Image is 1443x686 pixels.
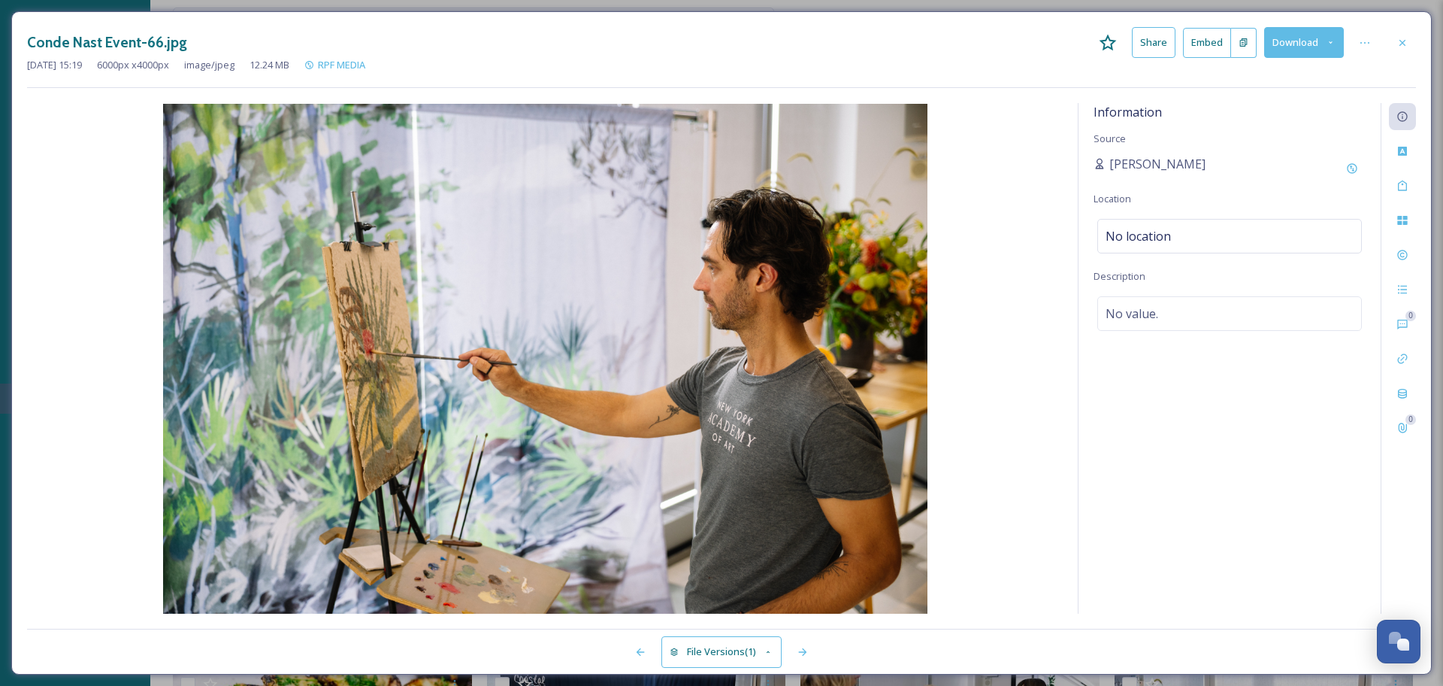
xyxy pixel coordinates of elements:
img: Conde%20Nast%20Event-66.jpg [27,104,1063,614]
span: Source [1094,132,1126,145]
span: Information [1094,104,1162,120]
span: Description [1094,269,1145,283]
button: Embed [1183,28,1231,58]
span: 6000 px x 4000 px [97,58,169,72]
span: No value. [1106,305,1158,323]
button: Download [1264,27,1344,58]
span: [DATE] 15:19 [27,58,82,72]
button: File Versions(1) [661,636,782,667]
button: Share [1132,27,1175,58]
span: Location [1094,192,1131,205]
h3: Conde Nast Event-66.jpg [27,32,187,53]
span: [PERSON_NAME] [1109,155,1206,173]
span: No location [1106,227,1171,245]
span: RPF MEDIA [318,58,365,71]
div: 0 [1405,311,1416,321]
span: 12.24 MB [250,58,289,72]
button: Open Chat [1377,620,1420,663]
span: image/jpeg [184,58,234,72]
div: 0 [1405,414,1416,425]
